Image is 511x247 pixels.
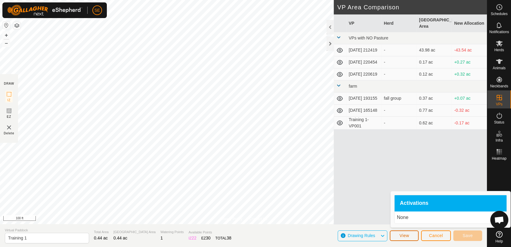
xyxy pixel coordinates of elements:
[487,229,511,245] a: Help
[452,68,487,80] td: +0.32 ac
[94,236,108,240] span: 0.44 ac
[346,92,382,105] td: [DATE] 193155
[489,30,509,34] span: Notifications
[7,114,11,119] span: EZ
[495,139,503,142] span: Infra
[5,228,89,233] span: Virtual Paddock
[188,235,196,241] div: IZ
[384,120,414,126] div: -
[349,84,357,89] span: farm
[417,105,452,117] td: 0.77 ac
[346,14,382,32] th: VP
[348,233,375,238] span: Drawing Rules
[13,22,20,29] button: Map Layers
[188,230,231,235] span: Available Points
[494,48,504,52] span: Herds
[429,233,443,238] span: Cancel
[192,236,197,240] span: 22
[495,239,503,243] span: Help
[417,117,452,130] td: 0.62 ac
[417,14,452,32] th: [GEOGRAPHIC_DATA] Area
[452,44,487,56] td: -43.54 ac
[94,7,100,14] span: SE
[384,71,414,77] div: -
[3,22,10,29] button: Reset Map
[4,81,14,86] div: DRAW
[249,216,267,222] a: Contact Us
[3,32,10,39] button: +
[8,98,11,102] span: IZ
[113,230,156,235] span: [GEOGRAPHIC_DATA] Area
[5,124,13,131] img: VP
[346,105,382,117] td: [DATE] 165148
[400,201,429,206] span: Activations
[490,211,508,229] div: Open chat
[337,4,487,11] h2: VP Area Comparison
[397,214,504,221] p: None
[7,5,82,16] img: Gallagher Logo
[491,12,507,16] span: Schedules
[384,95,414,102] div: fall group
[94,230,109,235] span: Total Area
[384,59,414,65] div: -
[346,117,382,130] td: Training 1-VP001
[452,117,487,130] td: -0.17 ac
[384,47,414,53] div: -
[463,233,473,238] span: Save
[452,105,487,117] td: -0.32 ac
[160,230,184,235] span: Watering Points
[346,56,382,68] td: [DATE] 220454
[492,157,506,160] span: Heatmap
[220,216,242,222] a: Privacy Policy
[417,56,452,68] td: 0.17 ac
[494,120,504,124] span: Status
[399,233,409,238] span: View
[113,236,127,240] span: 0.44 ac
[453,230,482,241] button: Save
[390,230,419,241] button: View
[4,131,14,136] span: Delete
[349,36,389,40] span: VPs with NO Pasture
[490,84,508,88] span: Neckbands
[452,14,487,32] th: New Allocation
[493,66,506,70] span: Animals
[417,68,452,80] td: 0.12 ac
[206,236,211,240] span: 30
[346,68,382,80] td: [DATE] 220619
[227,236,231,240] span: 38
[215,235,231,241] div: TOTAL
[452,92,487,105] td: +0.07 ac
[417,44,452,56] td: 43.98 ac
[381,14,417,32] th: Herd
[346,44,382,56] td: [DATE] 212419
[3,39,10,47] button: –
[496,102,502,106] span: VPs
[421,230,451,241] button: Cancel
[452,56,487,68] td: +0.27 ac
[201,235,211,241] div: EZ
[384,107,414,114] div: -
[417,92,452,105] td: 0.37 ac
[160,236,163,240] span: 1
